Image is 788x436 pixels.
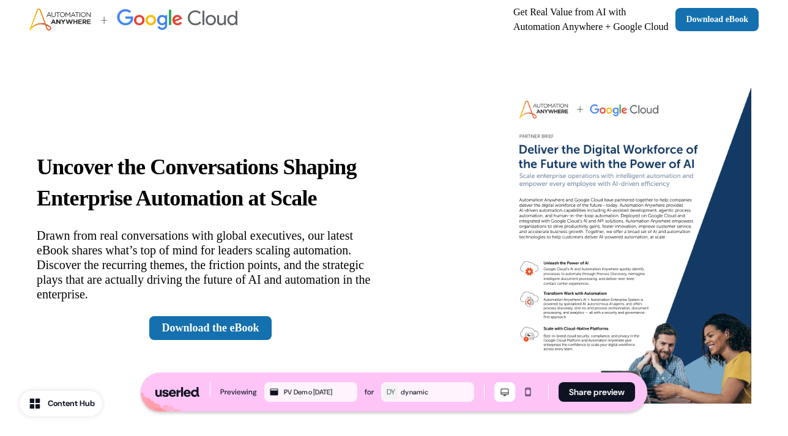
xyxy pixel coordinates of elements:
[513,5,668,34] p: Get Real Value from AI with Automation Anywhere + Google Cloud
[401,386,472,397] div: dynamic
[37,228,384,301] p: Drawn from real conversations with global executives, our latest eBook shares what’s top of mind ...
[149,316,272,340] a: Download the eBook
[675,8,759,31] a: Download eBook
[284,386,355,397] div: PV Demo [DATE]
[387,386,396,398] div: DY
[365,386,374,398] div: for
[518,382,538,402] button: Mobile mode
[220,386,257,398] div: Previewing
[48,397,95,410] div: Content Hub
[20,391,102,416] button: Content Hub
[494,382,515,402] button: Desktop mode
[559,382,635,402] button: Share preview
[37,155,357,210] strong: Uncover the Conversations Shaping Enterprise Automation at Scale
